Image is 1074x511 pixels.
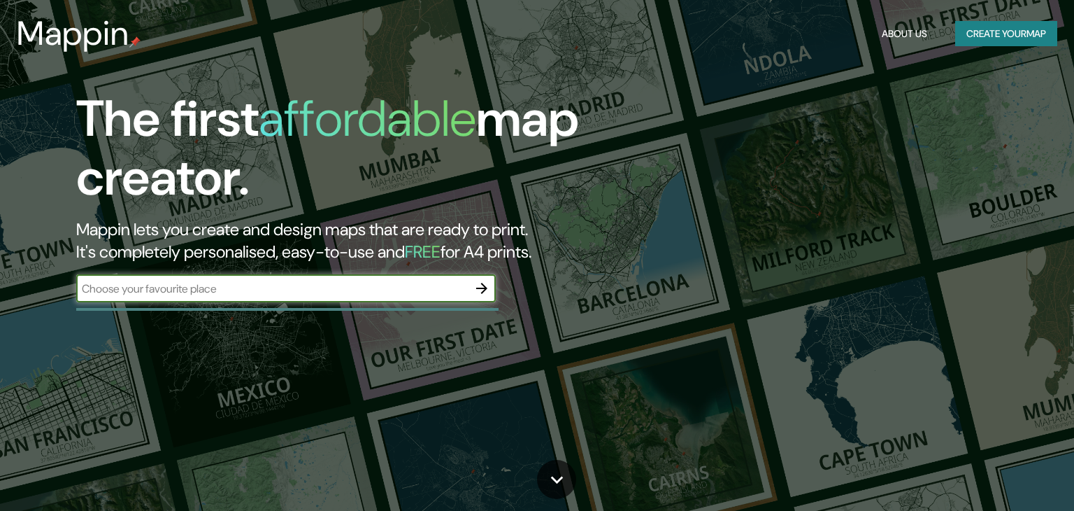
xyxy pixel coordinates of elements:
[76,281,468,297] input: Choose your favourite place
[955,21,1057,47] button: Create yourmap
[129,36,141,48] img: mappin-pin
[876,21,933,47] button: About Us
[76,218,613,263] h2: Mappin lets you create and design maps that are ready to print. It's completely personalised, eas...
[76,90,613,218] h1: The first map creator.
[259,86,476,151] h1: affordable
[405,241,441,262] h5: FREE
[17,14,129,53] h3: Mappin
